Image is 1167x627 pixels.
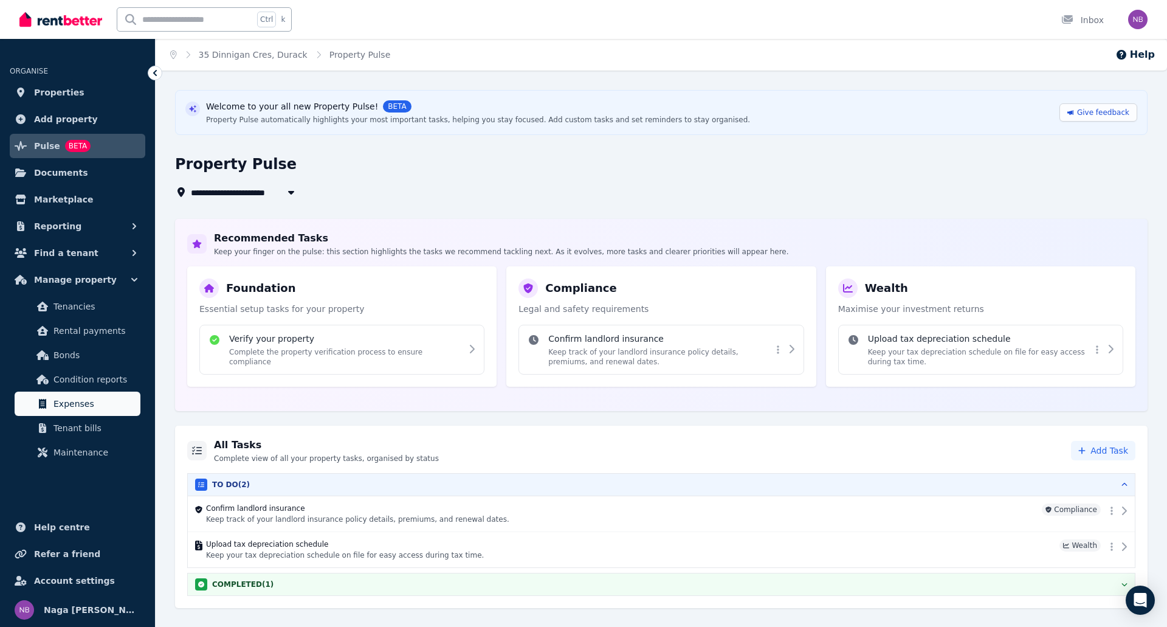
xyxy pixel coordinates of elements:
img: RentBetter [19,10,102,29]
a: Bonds [15,343,140,367]
a: Give feedback [1059,103,1137,122]
div: Inbox [1061,14,1104,26]
span: Rental payments [53,324,136,338]
button: Find a tenant [10,241,145,265]
button: Help [1115,47,1155,62]
div: Verify your propertyComplete the property verification process to ensure compliance [199,325,484,375]
p: Essential setup tasks for your property [199,303,484,315]
span: Add Task [1090,445,1128,457]
span: Add property [34,112,98,126]
button: More options [772,342,784,357]
h4: Verify your property [229,333,462,345]
a: Properties [10,80,145,105]
h4: Confirm landlord insurance [206,504,1037,513]
span: Compliance [1042,504,1101,516]
span: Properties [34,85,84,100]
div: Upload tax depreciation scheduleKeep your tax depreciation schedule on file for easy access durin... [838,325,1123,375]
button: More options [1106,539,1118,554]
span: Wealth [1059,539,1101,552]
a: Property Pulse [329,50,391,60]
a: Tenant bills [15,416,140,440]
a: Documents [10,161,145,185]
a: Expenses [15,392,140,416]
p: Complete the property verification process to ensure compliance [229,347,462,367]
h3: COMPLETED ( 1 ) [212,580,274,589]
span: Expenses [53,397,136,411]
div: Confirm landlord insuranceKeep track of your landlord insurance policy details, premiums, and ren... [518,325,804,375]
a: Tenancies [15,294,140,319]
a: Maintenance [15,440,140,465]
button: More options [1106,504,1118,518]
span: Tenant bills [53,421,136,435]
button: COMPLETED(1) [188,573,1135,595]
button: Add Task [1071,441,1135,460]
p: Keep track of your landlord insurance policy details, premiums, and renewal dates. [548,347,771,367]
span: Marketplace [34,192,93,207]
a: Account settings [10,569,145,593]
p: Maximise your investment returns [838,303,1123,315]
p: Legal and safety requirements [518,303,804,315]
h3: TO DO ( 2 ) [212,480,250,490]
a: PulseBETA [10,134,145,158]
h3: Foundation [226,280,296,297]
span: Naga [PERSON_NAME] [44,603,140,617]
span: Pulse [34,139,60,153]
span: Refer a friend [34,547,100,561]
span: Manage property [34,272,117,287]
span: Tenancies [53,299,136,314]
a: 35 Dinnigan Cres, Durack [199,50,308,60]
h2: Recommended Tasks [214,231,789,246]
span: Bonds [53,348,136,362]
h2: All Tasks [214,438,439,452]
span: Maintenance [53,445,136,460]
span: BETA [383,100,411,113]
button: TO DO(2) [188,474,1135,496]
span: Account settings [34,573,115,588]
p: Keep your tax depreciation schedule on file for easy access during tax time. [206,550,1055,560]
h3: Wealth [865,280,908,297]
div: Property Pulse automatically highlights your most important tasks, helping you stay focused. Add ... [206,115,750,125]
span: Documents [34,165,88,180]
img: Naga Bathula [15,600,34,620]
span: Help centre [34,520,90,535]
a: Refer a friend [10,542,145,566]
span: Ctrl [257,12,276,27]
span: ORGANISE [10,67,48,75]
p: Keep your tax depreciation schedule on file for easy access during tax time. [868,347,1091,367]
h4: Confirm landlord insurance [548,333,771,345]
h4: Upload tax depreciation schedule [868,333,1091,345]
span: Give feedback [1077,108,1129,117]
span: BETA [65,140,91,152]
p: Complete view of all your property tasks, organised by status [214,454,439,463]
nav: Breadcrumb [156,39,405,71]
span: Reporting [34,219,81,234]
h1: Property Pulse [175,154,297,174]
span: k [281,15,285,24]
a: Condition reports [15,367,140,392]
span: Welcome to your all new Property Pulse! [206,100,378,113]
button: Reporting [10,214,145,238]
p: Keep track of your landlord insurance policy details, premiums, and renewal dates. [206,514,1037,524]
h4: Upload tax depreciation schedule [206,539,1055,549]
h3: Compliance [545,280,616,297]
a: Help centre [10,515,145,539]
a: Add property [10,107,145,131]
p: Keep your finger on the pulse: this section highlights the tasks we recommend tackling next. As i... [214,247,789,257]
a: Rental payments [15,319,140,343]
span: Find a tenant [34,246,98,260]
button: More options [1091,342,1103,357]
span: Condition reports [53,372,136,387]
div: Open Intercom Messenger [1126,586,1155,615]
img: Naga Bathula [1128,10,1148,29]
a: Marketplace [10,187,145,212]
button: Manage property [10,268,145,292]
